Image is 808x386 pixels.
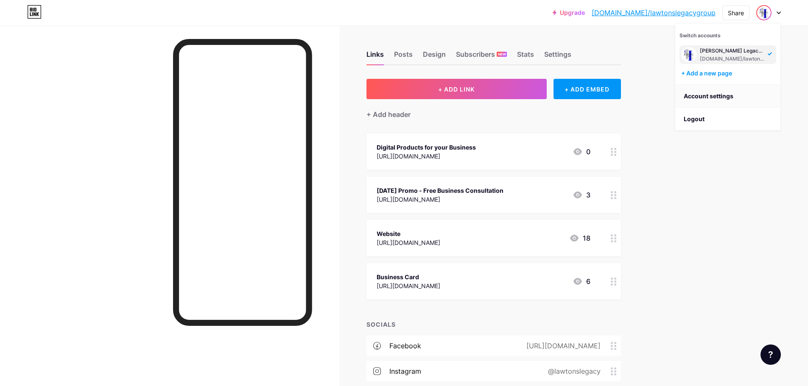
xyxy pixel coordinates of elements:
[513,341,611,351] div: [URL][DOMAIN_NAME]
[456,49,507,64] div: Subscribers
[675,85,780,108] a: Account settings
[377,272,440,281] div: Business Card
[377,281,440,290] div: [URL][DOMAIN_NAME]
[423,49,446,64] div: Design
[389,366,421,376] div: instagram
[554,79,621,99] div: + ADD EMBED
[534,366,611,376] div: @lawtonslegacy
[366,109,411,119] div: + Add header
[366,320,621,329] div: SOCIALS
[757,6,771,19] img: lawtonslegacygroup
[700,56,765,62] div: [DOMAIN_NAME]/lawtonslegacygroup
[438,86,475,93] span: + ADD LINK
[569,233,590,243] div: 18
[377,238,440,247] div: [URL][DOMAIN_NAME]
[544,49,571,64] div: Settings
[394,49,413,64] div: Posts
[675,108,780,131] li: Logout
[681,69,776,78] div: + Add a new page
[573,190,590,200] div: 3
[377,195,503,204] div: [URL][DOMAIN_NAME]
[377,229,440,238] div: Website
[553,9,585,16] a: Upgrade
[366,49,384,64] div: Links
[498,52,506,57] span: NEW
[573,147,590,157] div: 0
[700,47,765,54] div: [PERSON_NAME] Legacy Group
[728,8,744,17] div: Share
[592,8,716,18] a: [DOMAIN_NAME]/lawtonslegacygroup
[366,79,547,99] button: + ADD LINK
[573,276,590,286] div: 6
[377,186,503,195] div: [DATE] Promo - Free Business Consultation
[679,32,721,39] span: Switch accounts
[377,143,476,152] div: Digital Products for your Business
[389,341,421,351] div: facebook
[517,49,534,64] div: Stats
[377,152,476,161] div: [URL][DOMAIN_NAME]
[681,47,696,62] img: lawtonslegacygroup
